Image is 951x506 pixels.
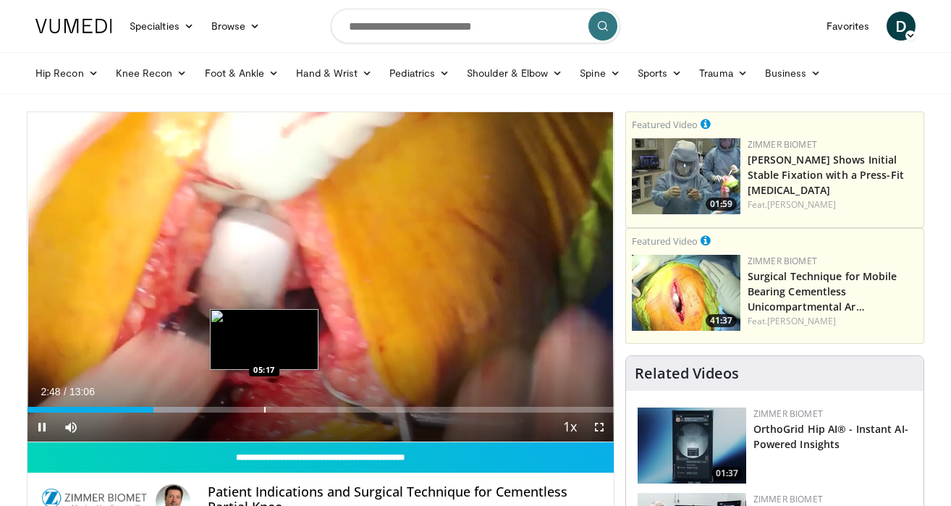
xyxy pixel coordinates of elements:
[571,59,628,88] a: Spine
[196,59,288,88] a: Foot & Ankle
[887,12,916,41] a: D
[632,255,740,331] a: 41:37
[69,386,95,397] span: 13:06
[756,59,830,88] a: Business
[753,422,908,451] a: OrthoGrid Hip AI® - Instant AI-Powered Insights
[287,59,381,88] a: Hand & Wrist
[64,386,67,397] span: /
[632,235,698,248] small: Featured Video
[706,314,737,327] span: 41:37
[638,408,746,484] a: 01:37
[121,12,203,41] a: Specialties
[711,467,743,480] span: 01:37
[210,309,318,370] img: image.jpeg
[632,138,740,214] img: 6bc46ad6-b634-4876-a934-24d4e08d5fac.150x105_q85_crop-smart_upscale.jpg
[690,59,756,88] a: Trauma
[748,198,918,211] div: Feat.
[748,255,817,267] a: Zimmer Biomet
[706,198,737,211] span: 01:59
[748,269,897,313] a: Surgical Technique for Mobile Bearing Cementless Unicompartmental Ar…
[28,413,56,442] button: Pause
[632,118,698,131] small: Featured Video
[632,138,740,214] a: 01:59
[381,59,458,88] a: Pediatrics
[635,365,739,382] h4: Related Videos
[638,408,746,484] img: 51d03d7b-a4ba-45b7-9f92-2bfbd1feacc3.150x105_q85_crop-smart_upscale.jpg
[27,59,107,88] a: Hip Recon
[107,59,196,88] a: Knee Recon
[35,19,112,33] img: VuMedi Logo
[748,315,918,328] div: Feat.
[56,413,85,442] button: Mute
[753,493,823,505] a: Zimmer Biomet
[767,198,836,211] a: [PERSON_NAME]
[556,413,585,442] button: Playback Rate
[818,12,878,41] a: Favorites
[331,9,620,43] input: Search topics, interventions
[753,408,823,420] a: Zimmer Biomet
[632,255,740,331] img: 827ba7c0-d001-4ae6-9e1c-6d4d4016a445.150x105_q85_crop-smart_upscale.jpg
[585,413,614,442] button: Fullscreen
[748,153,904,197] a: [PERSON_NAME] Shows Initial Stable Fixation with a Press-Fit [MEDICAL_DATA]
[28,112,614,442] video-js: Video Player
[748,138,817,151] a: Zimmer Biomet
[28,407,614,413] div: Progress Bar
[767,315,836,327] a: [PERSON_NAME]
[203,12,269,41] a: Browse
[41,386,60,397] span: 2:48
[629,59,691,88] a: Sports
[458,59,571,88] a: Shoulder & Elbow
